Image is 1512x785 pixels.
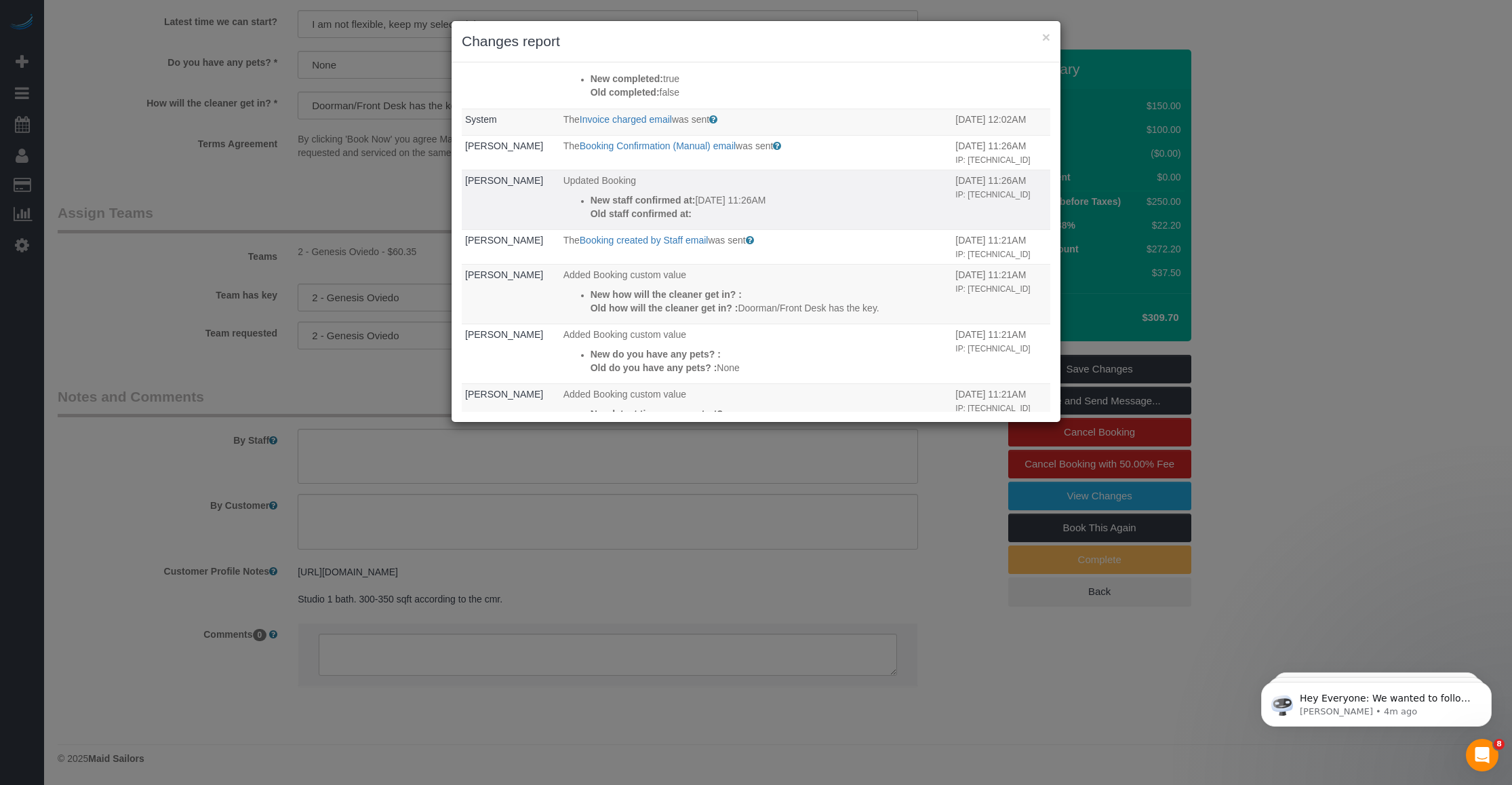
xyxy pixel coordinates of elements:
[560,49,953,109] td: What
[952,230,1050,265] td: When
[560,265,953,324] td: What
[591,73,663,84] strong: New completed:
[59,39,232,185] span: Hey Everyone: We wanted to follow up and let you know we have been closely monitoring the account...
[560,230,953,265] td: What
[462,384,560,444] td: Who
[462,170,560,230] td: Who
[591,349,721,360] strong: New do you have any pets? :
[952,384,1050,444] td: When
[952,324,1050,384] td: When
[672,114,709,125] span: was sent
[591,289,742,300] strong: New how will the cleaner get in? :
[591,193,949,207] p: [DATE] 11:26AM
[591,195,696,206] strong: New staff confirmed at:
[560,384,953,444] td: What
[465,329,543,340] a: [PERSON_NAME]
[465,235,543,246] a: [PERSON_NAME]
[560,324,953,384] td: What
[563,235,580,246] span: The
[462,230,560,265] td: Who
[591,362,717,373] strong: Old do you have any pets? :
[563,175,636,186] span: Updated Booking
[465,269,543,280] a: [PERSON_NAME]
[560,170,953,230] td: What
[591,303,738,313] strong: Old how will the cleaner get in? :
[462,136,560,170] td: Who
[465,389,543,400] a: [PERSON_NAME]
[591,72,949,85] p: true
[563,140,580,151] span: The
[591,87,660,98] strong: Old completed:
[462,324,560,384] td: Who
[563,329,686,340] span: Added Booking custom value
[452,21,1060,422] sui-modal: Changes report
[462,265,560,324] td: Who
[462,31,1050,52] h3: Changes report
[59,52,234,64] p: Message from Ellie, sent 4m ago
[591,408,726,419] strong: New latest time we can start?:
[591,301,949,315] p: Doorman/Front Desk has the key.
[952,136,1050,170] td: When
[1494,739,1505,750] span: 8
[563,269,686,280] span: Added Booking custom value
[955,190,1030,199] small: IP: [TECHNICAL_ID]
[955,344,1030,353] small: IP: [TECHNICAL_ID]
[955,250,1030,259] small: IP: [TECHNICAL_ID]
[955,284,1030,294] small: IP: [TECHNICAL_ID]
[1241,653,1512,748] iframe: Intercom notifications message
[580,114,672,125] a: Invoice charged email
[465,140,543,151] a: [PERSON_NAME]
[708,235,745,246] span: was sent
[955,404,1030,413] small: IP: [TECHNICAL_ID]
[952,109,1050,136] td: When
[462,49,560,109] td: Who
[952,265,1050,324] td: When
[580,235,709,246] a: Booking created by Staff email
[591,361,949,375] p: None
[462,109,560,136] td: Who
[1466,739,1498,771] iframe: Intercom live chat
[591,85,949,99] p: false
[563,389,686,400] span: Added Booking custom value
[560,109,953,136] td: What
[952,49,1050,109] td: When
[465,175,543,186] a: [PERSON_NAME]
[736,140,773,151] span: was sent
[955,155,1030,165] small: IP: [TECHNICAL_ID]
[1042,30,1050,44] button: ×
[563,114,580,125] span: The
[952,170,1050,230] td: When
[560,136,953,170] td: What
[591,208,692,219] strong: Old staff confirmed at:
[465,114,497,125] a: System
[580,140,736,151] a: Booking Confirmation (Manual) email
